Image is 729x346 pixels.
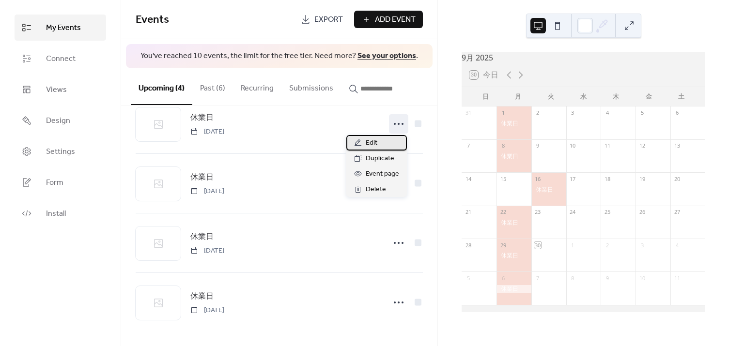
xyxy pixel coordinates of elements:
[190,127,224,137] span: [DATE]
[632,87,665,106] div: 金
[15,45,106,72] a: Connect
[604,241,611,249] div: 2
[15,169,106,196] a: Form
[534,142,542,150] div: 9
[190,231,214,243] span: 休業日
[499,241,507,249] div: 29
[569,274,576,282] div: 8
[534,109,542,117] div: 2
[604,274,611,282] div: 9
[190,112,214,124] a: 休業日
[462,52,705,63] div: 9月 2025
[46,84,67,96] span: Views
[604,109,611,117] div: 4
[15,76,106,103] a: Views
[569,175,576,182] div: 17
[638,241,646,249] div: 3
[534,209,542,216] div: 23
[366,137,377,149] span: Edit
[569,142,576,150] div: 10
[366,184,386,196] span: Delete
[604,175,611,182] div: 18
[535,87,567,106] div: 火
[190,246,224,256] span: [DATE]
[534,241,542,249] div: 30
[46,115,70,127] span: Design
[673,274,681,282] div: 11
[600,87,632,106] div: 木
[499,209,507,216] div: 22
[673,109,681,117] div: 6
[233,68,281,104] button: Recurring
[496,152,531,161] div: 休業日
[638,109,646,117] div: 5
[465,241,472,249] div: 28
[499,109,507,117] div: 1
[357,48,416,63] a: See your options
[465,109,472,117] div: 31
[190,290,214,303] a: 休業日
[192,68,233,104] button: Past (6)
[496,120,531,128] div: 休業日
[673,209,681,216] div: 27
[46,177,63,189] span: Form
[638,142,646,150] div: 12
[136,9,169,30] span: Events
[604,142,611,150] div: 11
[496,285,531,293] div: 休業日
[131,68,192,105] button: Upcoming (4)
[190,305,224,316] span: [DATE]
[46,53,76,65] span: Connect
[190,171,214,184] a: 休業日
[673,175,681,182] div: 20
[314,14,343,26] span: Export
[469,87,502,106] div: 日
[465,175,472,182] div: 14
[465,274,472,282] div: 5
[534,274,542,282] div: 7
[46,22,81,34] span: My Events
[15,138,106,165] a: Settings
[15,15,106,41] a: My Events
[46,208,66,220] span: Install
[638,209,646,216] div: 26
[366,153,394,165] span: Duplicate
[190,231,214,243] a: 休業日
[499,142,507,150] div: 8
[15,107,106,134] a: Design
[534,175,542,182] div: 16
[465,209,472,216] div: 21
[569,109,576,117] div: 3
[366,168,399,180] span: Event page
[281,68,341,104] button: Submissions
[665,87,698,106] div: 土
[567,87,600,106] div: 水
[496,219,531,227] div: 休業日
[499,175,507,182] div: 15
[531,186,566,194] div: 休業日
[502,87,534,106] div: 月
[638,274,646,282] div: 10
[294,11,350,28] a: Export
[673,142,681,150] div: 13
[638,175,646,182] div: 19
[604,209,611,216] div: 25
[190,186,224,196] span: [DATE]
[569,209,576,216] div: 24
[569,241,576,249] div: 1
[465,142,472,150] div: 7
[136,51,423,61] span: You've reached 10 events, the limit for the free tier. Need more? .
[499,274,507,282] div: 6
[190,172,214,183] span: 休業日
[15,200,106,226] a: Install
[496,252,531,260] div: 休業日
[673,241,681,249] div: 4
[46,146,75,158] span: Settings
